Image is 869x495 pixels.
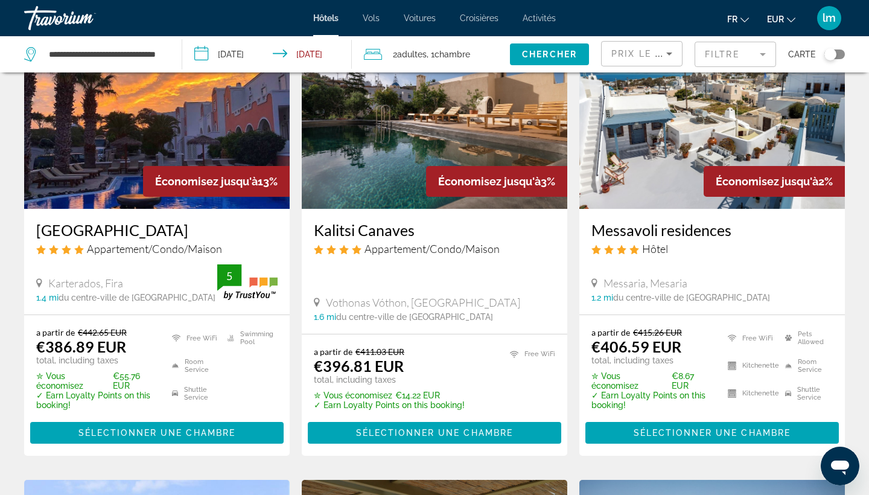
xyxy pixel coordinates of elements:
a: Vols [363,13,380,23]
a: Travorium [24,2,145,34]
a: Hôtels [313,13,339,23]
li: Free WiFi [504,346,555,362]
span: ✮ Vous économisez [591,371,669,391]
button: Filter [695,41,776,68]
div: 4 star Hotel [591,242,833,255]
li: Free WiFi [166,327,222,349]
button: User Menu [813,5,845,31]
span: a partir de [314,346,352,357]
span: ✮ Vous économisez [36,371,110,391]
span: Chercher [522,49,577,59]
p: ✓ Earn Loyalty Points on this booking! [591,391,713,410]
span: Économisez jusqu'à [155,175,258,188]
span: Économisez jusqu'à [438,175,541,188]
li: Shuttle Service [779,383,833,404]
span: lm [823,12,836,24]
span: 1.2 mi [591,293,613,302]
iframe: Bouton de lancement de la fenêtre de messagerie [821,447,859,485]
span: 1.4 mi [36,293,59,302]
p: ✓ Earn Loyalty Points on this booking! [314,400,465,410]
span: Appartement/Condo/Maison [364,242,500,255]
p: €14.22 EUR [314,391,465,400]
span: 2 [393,46,427,63]
a: Kalitsi Canaves [314,221,555,239]
a: [GEOGRAPHIC_DATA] [36,221,278,239]
span: Vothonas Vóthon, [GEOGRAPHIC_DATA] [326,296,520,309]
li: Kitchenette [722,355,779,377]
div: 4 star Apartment [36,242,278,255]
li: Shuttle Service [166,383,222,404]
p: total, including taxes [314,375,465,385]
span: Chambre [434,49,470,59]
span: Sélectionner une chambre [634,428,791,438]
span: du centre-ville de [GEOGRAPHIC_DATA] [336,312,493,322]
span: fr [727,14,737,24]
img: Hotel image [24,16,290,209]
img: trustyou-badge.svg [217,264,278,300]
span: ✮ Vous économisez [314,391,392,400]
a: Croisières [460,13,498,23]
p: €8.67 EUR [591,371,713,391]
ins: €386.89 EUR [36,337,126,356]
ins: €396.81 EUR [314,357,404,375]
span: EUR [767,14,784,24]
span: Sélectionner une chambre [356,428,513,438]
span: Appartement/Condo/Maison [87,242,222,255]
a: Messavoli residences [591,221,833,239]
img: Hotel image [302,16,567,209]
p: total, including taxes [36,356,157,365]
button: Sélectionner une chambre [585,422,839,444]
span: 1.6 mi [314,312,336,322]
span: Sélectionner une chambre [78,428,235,438]
button: Change language [727,10,749,28]
span: Carte [788,46,815,63]
button: Sélectionner une chambre [30,422,284,444]
button: Travelers: 2 adults, 0 children [352,36,510,72]
img: Hotel image [579,16,845,209]
a: Voitures [404,13,436,23]
div: 2% [704,166,845,197]
span: , 1 [427,46,470,63]
button: Chercher [510,43,589,65]
span: Karterados, Fira [48,276,123,290]
li: Kitchenette [722,383,779,404]
p: total, including taxes [591,356,713,365]
a: Activités [523,13,556,23]
li: Pets Allowed [779,327,833,349]
li: Room Service [166,355,222,377]
span: a partir de [36,327,75,337]
span: Adultes [397,49,427,59]
span: Hôtel [642,242,668,255]
div: 3% [426,166,567,197]
div: 4 star Apartment [314,242,555,255]
a: Sélectionner une chambre [585,425,839,438]
div: 5 [217,269,241,283]
del: €415.26 EUR [633,327,682,337]
li: Room Service [779,355,833,377]
button: Change currency [767,10,795,28]
p: ✓ Earn Loyalty Points on this booking! [36,391,157,410]
span: Prix le plus bas [611,49,706,59]
span: a partir de [591,327,630,337]
li: Free WiFi [722,327,779,349]
span: du centre-ville de [GEOGRAPHIC_DATA] [613,293,770,302]
del: €411.03 EUR [355,346,404,357]
a: Sélectionner une chambre [30,425,284,438]
mat-select: Sort by [611,46,672,61]
button: Sélectionner une chambre [308,422,561,444]
p: €55.76 EUR [36,371,157,391]
button: Check-in date: Dec 26, 2025 Check-out date: Jan 2, 2026 [182,36,352,72]
div: 13% [143,166,290,197]
button: Toggle map [815,49,845,60]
